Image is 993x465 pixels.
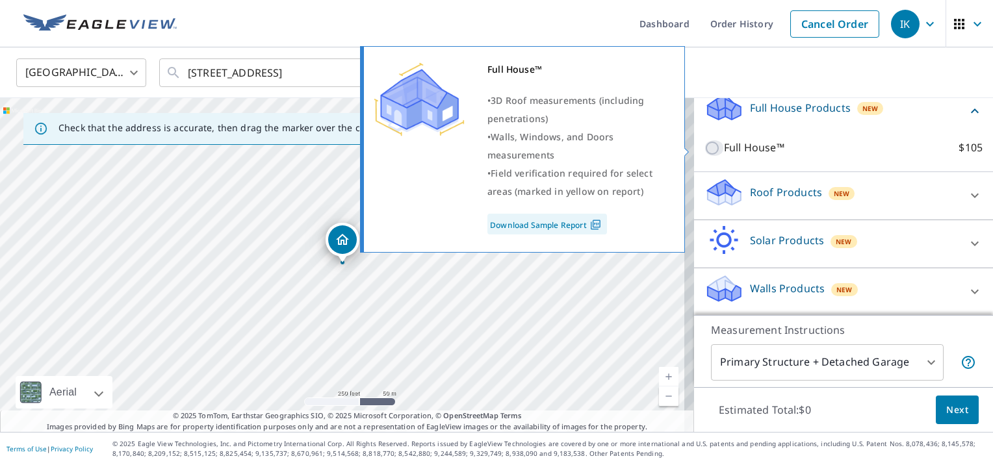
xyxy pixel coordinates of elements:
[487,94,644,125] span: 3D Roof measurements (including penetrations)
[487,128,668,164] div: •
[500,410,522,420] a: Terms
[587,219,604,231] img: Pdf Icon
[704,92,983,129] div: Full House ProductsNew
[724,140,784,156] p: Full House™
[374,60,465,138] img: Premium
[834,188,850,199] span: New
[959,140,983,156] p: $105
[112,439,987,459] p: © 2025 Eagle View Technologies, Inc. and Pictometry International Corp. All Rights Reserved. Repo...
[711,344,944,381] div: Primary Structure + Detached Garage
[790,10,879,38] a: Cancel Order
[704,225,983,262] div: Solar ProductsNew
[443,410,498,420] a: OpenStreetMap
[750,100,851,116] p: Full House Products
[487,131,613,161] span: Walls, Windows, and Doors measurements
[6,445,93,453] p: |
[173,410,522,421] span: © 2025 TomTom, Earthstar Geographics SIO, © 2025 Microsoft Corporation, ©
[6,444,47,453] a: Terms of Use
[862,103,879,114] span: New
[708,396,821,424] p: Estimated Total: $0
[487,60,668,79] div: Full House™
[487,164,668,201] div: •
[51,444,93,453] a: Privacy Policy
[961,355,976,370] span: Your report will include the primary structure and a detached garage if one exists.
[188,55,373,91] input: Search by address or latitude-longitude
[58,122,433,134] p: Check that the address is accurate, then drag the marker over the correct structure.
[16,376,112,408] div: Aerial
[936,396,979,425] button: Next
[45,376,81,408] div: Aerial
[326,223,359,263] div: Dropped pin, building 1, Residential property, 418 S Valley Forge Rd Devon, PA 19333
[946,402,968,418] span: Next
[487,92,668,128] div: •
[487,214,607,234] a: Download Sample Report
[23,14,177,34] img: EV Logo
[711,322,976,338] p: Measurement Instructions
[891,10,920,38] div: IK
[750,281,825,296] p: Walls Products
[659,386,678,406] a: Current Level 17, Zoom Out
[750,184,822,200] p: Roof Products
[704,273,983,310] div: Walls ProductsNew
[836,236,852,247] span: New
[487,167,652,197] span: Field verification required for select areas (marked in yellow on report)
[704,177,983,214] div: Roof ProductsNew
[16,55,146,91] div: [GEOGRAPHIC_DATA]
[836,284,853,295] span: New
[750,232,824,248] p: Solar Products
[659,367,678,386] a: Current Level 17, Zoom In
